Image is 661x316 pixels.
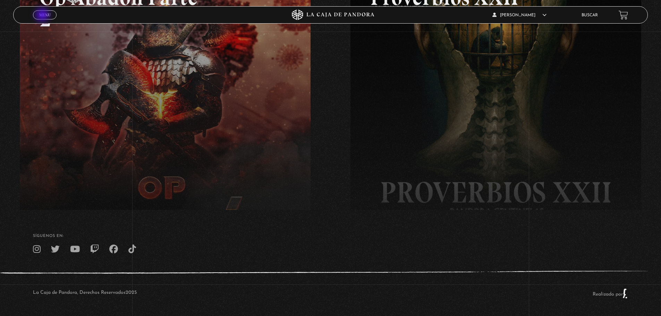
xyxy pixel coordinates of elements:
[619,10,628,20] a: View your shopping cart
[37,19,53,24] span: Cerrar
[39,13,51,17] span: Menu
[33,288,137,299] p: La Caja de Pandora, Derechos Reservados 2025
[593,292,628,297] a: Realizado por
[492,13,546,17] span: [PERSON_NAME]
[33,234,628,238] h4: SÍguenos en:
[582,13,598,17] a: Buscar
